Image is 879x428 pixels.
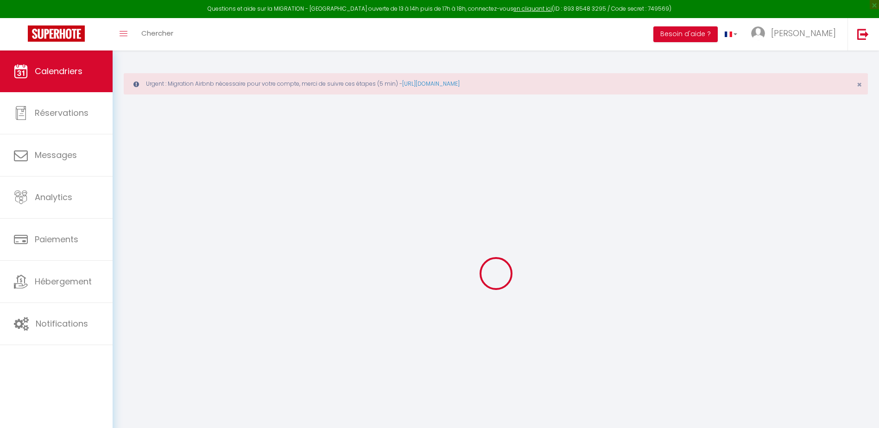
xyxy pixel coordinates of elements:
span: Chercher [141,28,173,38]
span: [PERSON_NAME] [771,27,836,39]
button: Besoin d'aide ? [653,26,718,42]
button: Close [857,81,862,89]
a: Chercher [134,18,180,50]
span: Messages [35,149,77,161]
img: logout [857,28,869,40]
a: en cliquant ici [513,5,552,13]
a: ... [PERSON_NAME] [744,18,847,50]
a: [URL][DOMAIN_NAME] [402,80,460,88]
img: ... [751,26,765,40]
div: Urgent : Migration Airbnb nécessaire pour votre compte, merci de suivre ces étapes (5 min) - [124,73,868,94]
span: × [857,79,862,90]
span: Calendriers [35,65,82,77]
span: Notifications [36,318,88,329]
iframe: LiveChat chat widget [840,389,879,428]
span: Hébergement [35,276,92,287]
span: Réservations [35,107,89,119]
img: Super Booking [28,25,85,42]
span: Analytics [35,191,72,203]
span: Paiements [35,233,78,245]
